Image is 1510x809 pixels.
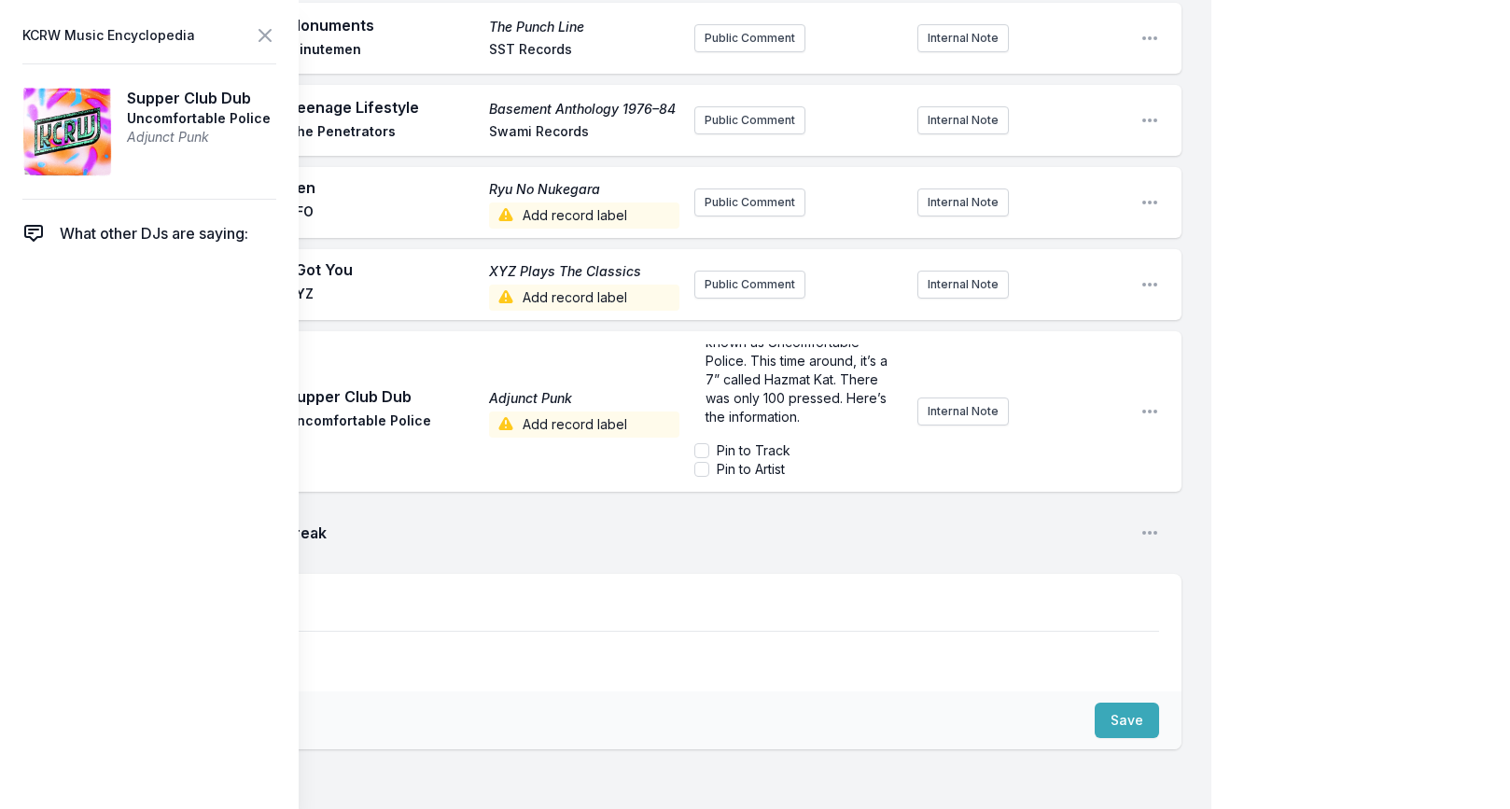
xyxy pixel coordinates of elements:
label: Pin to Track [717,441,790,460]
span: Break [284,522,1126,544]
span: Teenage Lifestyle [287,96,478,119]
button: Public Comment [694,24,805,52]
p: Enter a commercial break. [82,632,1159,669]
button: Internal Note [917,106,1009,134]
button: Internal Note [917,398,1009,425]
span: The Penetrators [287,122,478,145]
span: Uncomfortable Police [287,411,478,438]
button: Open playlist item options [1140,523,1159,542]
span: Add record label [489,411,679,438]
button: Public Comment [694,106,805,134]
button: Open playlist item options [1140,193,1159,212]
span: XYZ Plays The Classics [489,262,679,281]
span: Uncomfortable Police [127,109,271,128]
button: Open playlist item options [1140,402,1159,421]
span: The Punch Line [489,18,679,36]
span: XYZ [287,285,478,311]
span: Ryu No Nukegara [489,180,679,199]
span: Supper Club Dub [127,87,271,109]
button: Open playlist item options [1140,111,1159,130]
span: Basement Anthology 1976–84 [489,100,679,119]
span: Ten [287,176,478,199]
span: Monuments [287,14,478,36]
span: KCRW Music Encyclopedia [22,22,195,49]
span: Supper Club Dub [287,385,478,408]
button: Public Comment [694,271,805,299]
button: Open playlist item options [1140,29,1159,48]
button: Save [1095,703,1159,738]
button: Internal Note [917,271,1009,299]
span: What other DJs are saying: [60,222,248,244]
img: Adjunct Punk [22,87,112,176]
span: SST Records [489,40,679,63]
span: Add record label [489,202,679,229]
button: Open playlist item options [1140,275,1159,294]
span: Add record label [489,285,679,311]
span: Adjunct Punk [127,128,271,146]
button: Internal Note [917,24,1009,52]
span: Swami Records [489,122,679,145]
span: 7FO [287,202,478,229]
span: I Got You [287,258,478,281]
span: Minutemen [287,40,478,63]
button: Internal Note [917,188,1009,216]
button: Public Comment [694,188,805,216]
span: Adjunct Punk [489,389,679,408]
label: Pin to Artist [717,460,785,479]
